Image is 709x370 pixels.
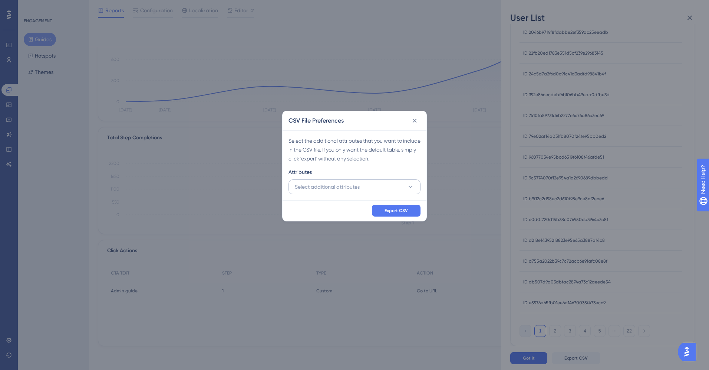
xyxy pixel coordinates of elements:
span: Export CSV [385,208,408,214]
span: Attributes [288,168,312,176]
span: Select additional attributes [295,182,360,191]
span: Need Help? [17,2,46,11]
h2: CSV File Preferences [288,116,344,125]
div: Select the additional attributes that you want to include in the CSV file. If you only want the d... [288,136,421,163]
iframe: UserGuiding AI Assistant Launcher [678,341,700,363]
